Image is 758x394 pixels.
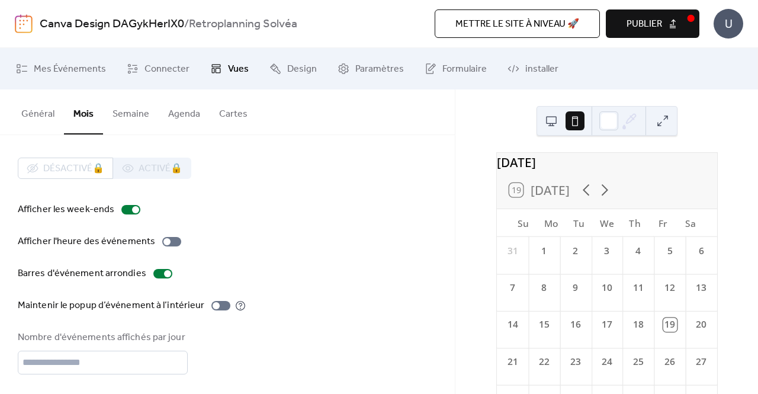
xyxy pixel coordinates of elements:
[714,9,743,39] div: U
[676,209,704,237] div: Sa
[18,299,204,313] div: Maintenir le popup d’événement à l’intérieur
[435,9,600,38] button: Mettre le site à niveau 🚀
[12,89,64,133] button: Général
[600,244,614,258] div: 3
[568,318,582,332] div: 16
[600,355,614,369] div: 24
[416,53,496,85] a: Formulaire
[18,203,114,217] div: Afficher les week-ends
[18,235,155,249] div: Afficher l'heure des événements
[621,209,648,237] div: Th
[537,209,565,237] div: Mo
[663,281,676,294] div: 12
[18,331,185,345] div: Nombre d'événements affichés par jour
[600,318,614,332] div: 17
[631,318,645,332] div: 18
[568,355,582,369] div: 23
[694,355,708,369] div: 27
[499,53,567,85] a: installer
[694,318,708,332] div: 20
[329,53,413,85] a: Paramètres
[505,318,519,332] div: 14
[537,244,551,258] div: 1
[606,9,699,38] button: Publier
[261,53,326,85] a: Design
[525,62,558,76] span: installer
[694,244,708,258] div: 6
[537,281,551,294] div: 8
[15,14,33,33] img: logo
[537,318,551,332] div: 15
[600,281,614,294] div: 10
[505,281,519,294] div: 7
[34,62,106,76] span: Mes Événements
[442,62,487,76] span: Formulaire
[18,267,146,281] div: Barres d'événement arrondies
[228,62,249,76] span: Vues
[593,209,621,237] div: We
[287,62,317,76] span: Design
[118,53,198,85] a: Connecter
[568,281,582,294] div: 9
[663,244,676,258] div: 5
[7,53,115,85] a: Mes Événements
[627,17,662,31] span: Publier
[631,244,645,258] div: 4
[40,13,184,36] a: Canva Design DAGykHerIX0
[505,355,519,369] div: 21
[455,17,579,31] span: Mettre le site à niveau 🚀
[64,89,103,134] button: Mois
[565,209,593,237] div: Tu
[184,13,189,36] b: /
[159,89,210,133] button: Agenda
[568,244,582,258] div: 2
[648,209,676,237] div: Fr
[663,355,676,369] div: 26
[497,153,717,171] div: [DATE]
[201,53,258,85] a: Vues
[537,355,551,369] div: 22
[694,281,708,294] div: 13
[103,89,159,133] button: Semaine
[210,89,257,133] button: Cartes
[189,13,297,36] b: Retroplanning Solvéa
[505,244,519,258] div: 31
[631,355,645,369] div: 25
[144,62,189,76] span: Connecter
[631,281,645,294] div: 11
[509,209,537,237] div: Su
[663,318,676,332] div: 19
[355,62,404,76] span: Paramètres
